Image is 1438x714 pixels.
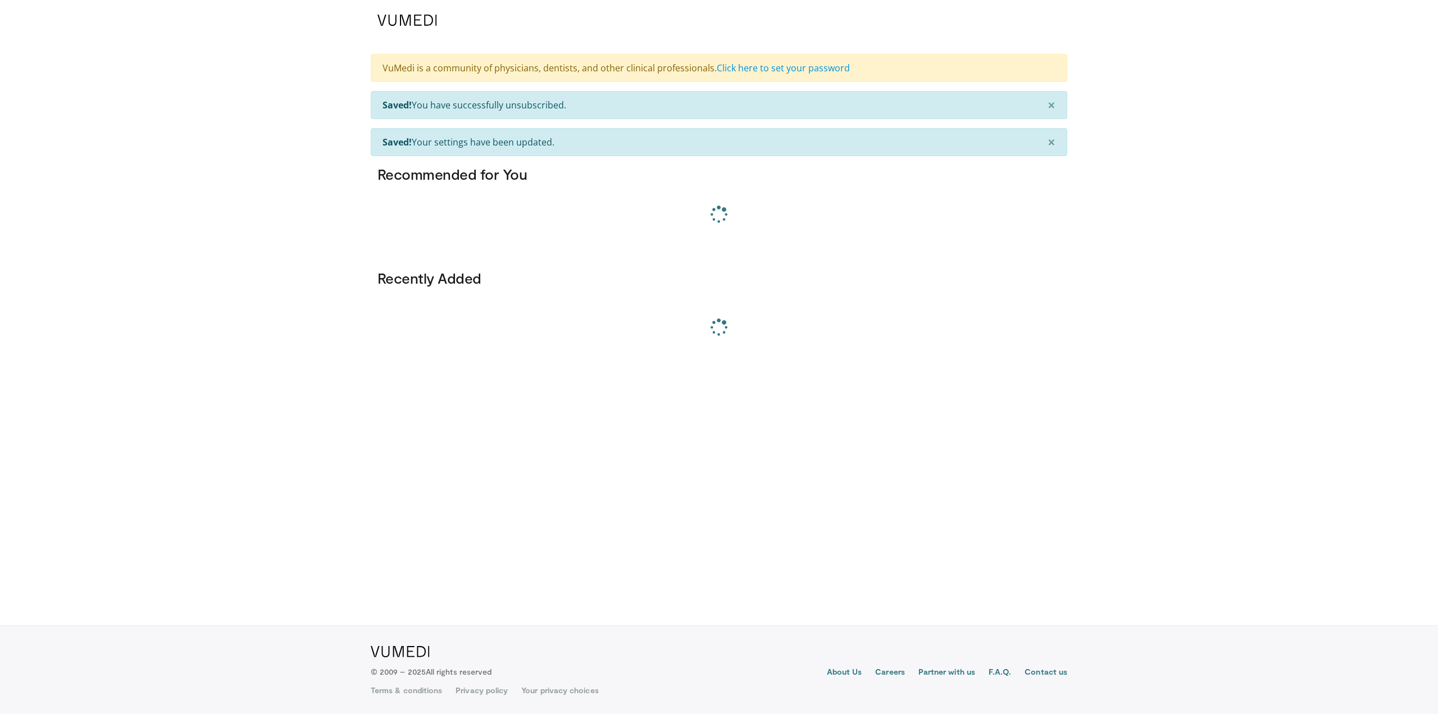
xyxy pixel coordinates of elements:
p: © 2009 – 2025 [371,666,492,677]
strong: Saved! [383,136,412,148]
a: F.A.Q. [989,666,1011,680]
div: Your settings have been updated. [371,128,1067,156]
img: VuMedi Logo [371,646,430,657]
span: All rights reserved [426,667,492,676]
a: Partner with us [918,666,975,680]
strong: Saved! [383,99,412,111]
button: × [1036,129,1067,156]
button: × [1036,92,1067,119]
a: Contact us [1025,666,1067,680]
img: VuMedi Logo [377,15,437,26]
div: You have successfully unsubscribed. [371,91,1067,119]
a: About Us [827,666,862,680]
div: VuMedi is a community of physicians, dentists, and other clinical professionals. [371,54,1067,82]
h3: Recently Added [377,269,1061,287]
a: Privacy policy [456,685,508,696]
a: Careers [875,666,905,680]
a: Terms & conditions [371,685,442,696]
a: Click here to set your password [717,62,850,74]
h3: Recommended for You [377,165,1061,183]
a: Your privacy choices [521,685,598,696]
